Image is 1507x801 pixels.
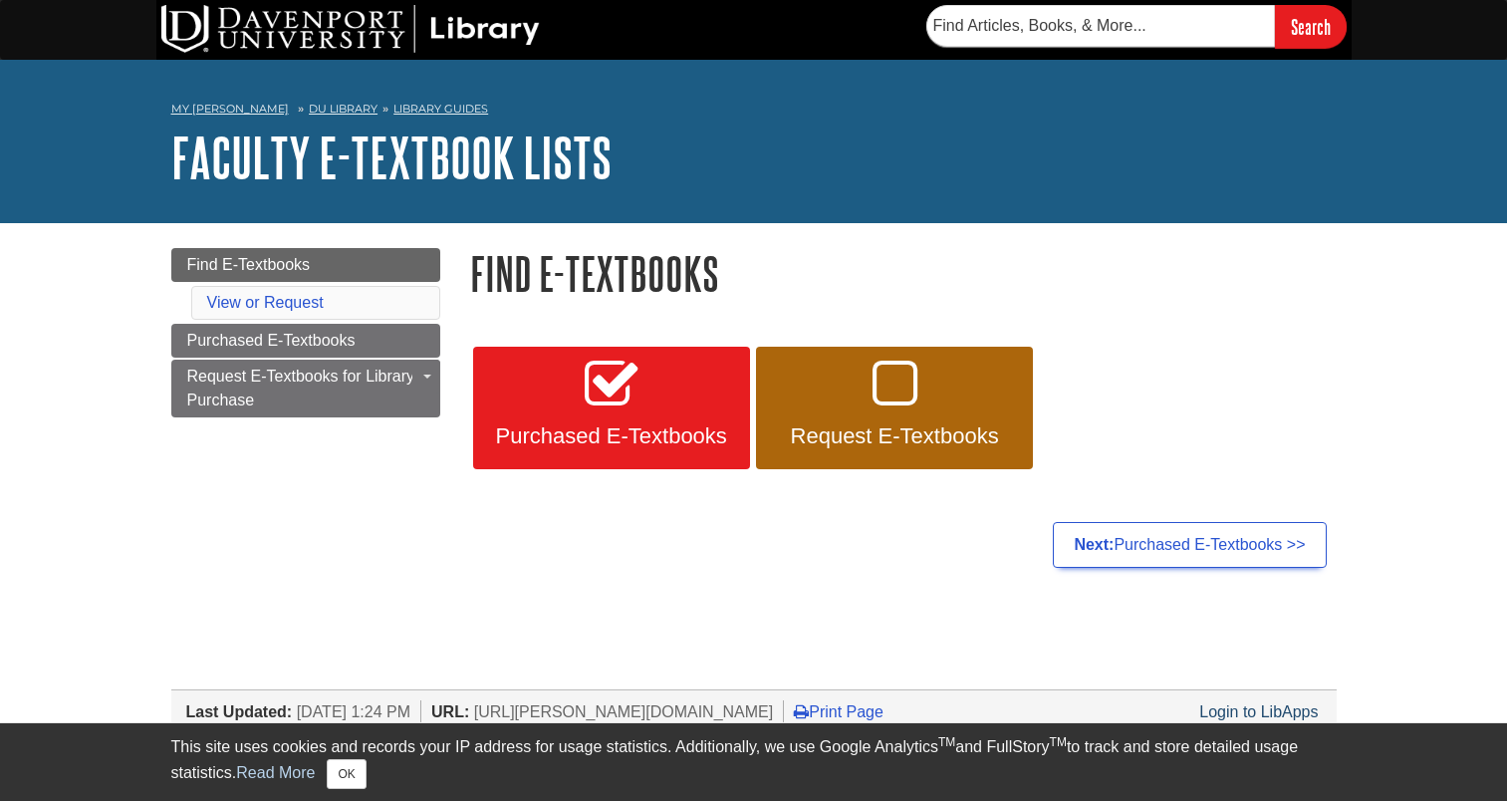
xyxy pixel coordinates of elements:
span: Request E-Textbooks [771,423,1018,449]
a: Library Guides [393,102,488,116]
span: URL: [431,703,469,720]
span: Last Updated: [186,703,293,720]
span: Purchased E-Textbooks [187,332,356,349]
span: Request E-Textbooks for Library Purchase [187,368,415,408]
span: [URL][PERSON_NAME][DOMAIN_NAME] [474,703,774,720]
i: Print Page [794,703,809,719]
img: DU Library [161,5,540,53]
a: My [PERSON_NAME] [171,101,289,118]
a: Purchased E-Textbooks [473,347,750,470]
span: Find E-Textbooks [187,256,311,273]
div: This site uses cookies and records your IP address for usage statistics. Additionally, we use Goo... [171,735,1337,789]
a: Next:Purchased E-Textbooks >> [1053,522,1326,568]
strong: Next: [1074,536,1114,553]
sup: TM [938,735,955,749]
a: Print Page [794,703,883,720]
a: Find E-Textbooks [171,248,440,282]
a: Read More [236,764,315,781]
input: Search [1275,5,1347,48]
span: Purchased E-Textbooks [488,423,735,449]
a: Faculty E-Textbook Lists [171,127,612,188]
nav: breadcrumb [171,96,1337,128]
a: View or Request [207,294,324,311]
form: Searches DU Library's articles, books, and more [926,5,1347,48]
a: Request E-Textbooks [756,347,1033,470]
input: Find Articles, Books, & More... [926,5,1275,47]
span: [DATE] 1:24 PM [297,703,410,720]
button: Close [327,759,366,789]
a: Purchased E-Textbooks [171,324,440,358]
a: DU Library [309,102,377,116]
sup: TM [1050,735,1067,749]
h1: Find E-Textbooks [470,248,1337,299]
a: Request E-Textbooks for Library Purchase [171,360,440,417]
div: Guide Page Menu [171,248,440,417]
a: Login to LibApps [1199,703,1318,720]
